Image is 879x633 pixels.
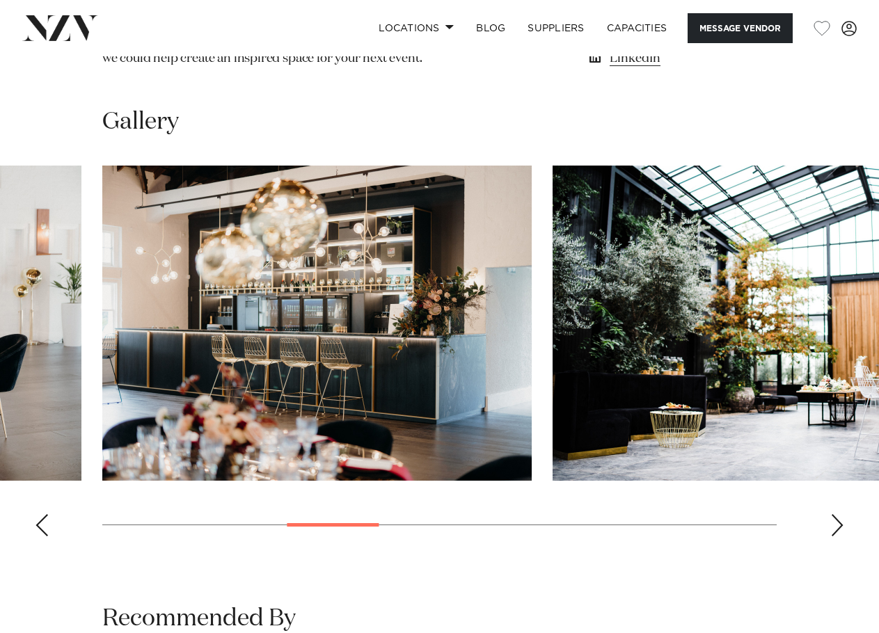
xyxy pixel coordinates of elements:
[102,166,532,481] swiper-slide: 4 / 11
[465,13,516,43] a: BLOG
[102,106,179,138] h2: Gallery
[22,15,98,40] img: nzv-logo.png
[596,13,679,43] a: Capacities
[688,13,793,43] button: Message Vendor
[516,13,595,43] a: SUPPLIERS
[587,49,777,69] a: LinkedIn
[367,13,465,43] a: Locations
